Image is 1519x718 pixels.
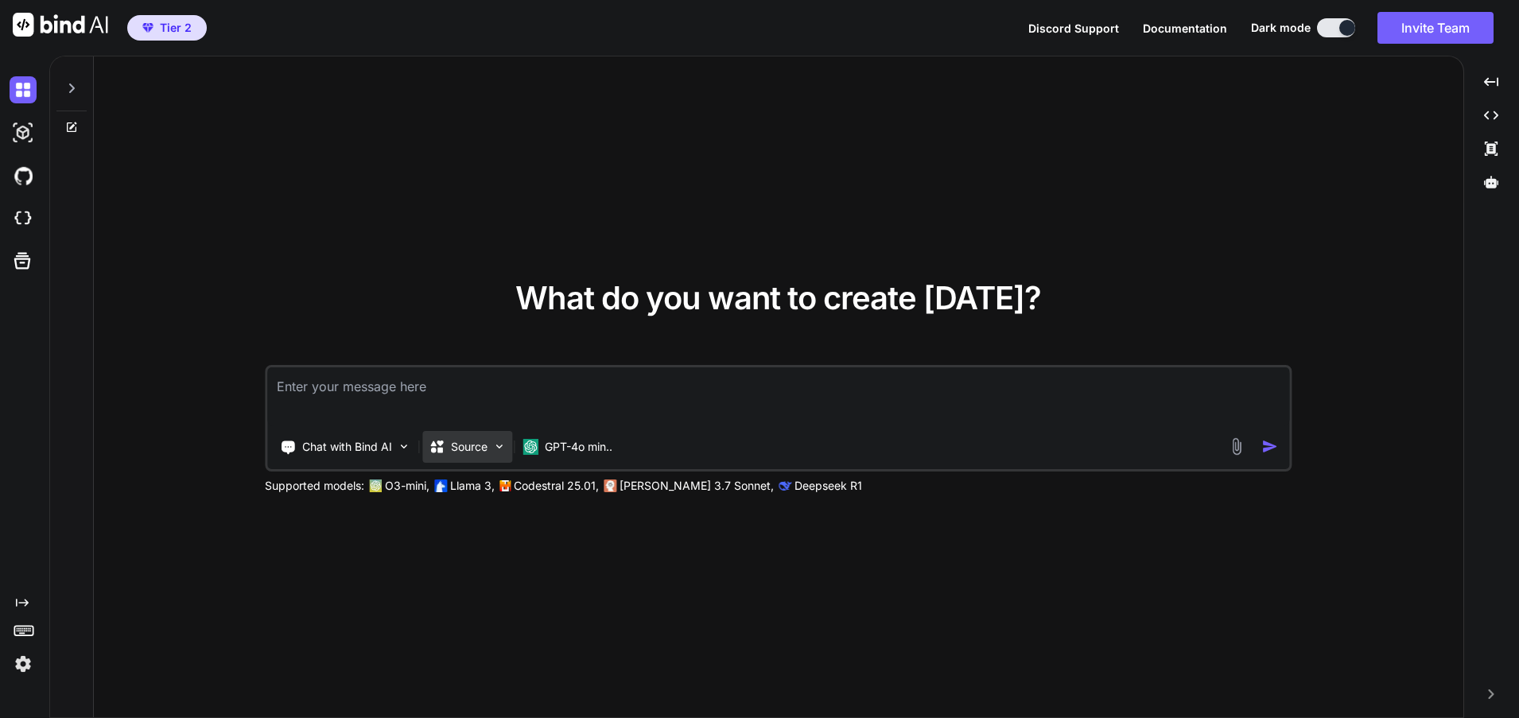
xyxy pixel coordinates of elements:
img: claude [604,479,616,492]
p: Source [451,439,488,455]
p: Codestral 25.01, [514,478,599,494]
img: Pick Tools [397,440,410,453]
img: GPT-4o mini [523,439,538,455]
img: Pick Models [492,440,506,453]
span: Tier 2 [160,20,192,36]
p: Chat with Bind AI [302,439,392,455]
img: Llama2 [434,479,447,492]
img: Bind AI [13,13,108,37]
img: darkAi-studio [10,119,37,146]
img: attachment [1227,437,1245,456]
p: GPT-4o min.. [545,439,612,455]
img: icon [1261,438,1278,455]
img: claude [779,479,791,492]
span: Dark mode [1251,20,1311,36]
img: premium [142,23,153,33]
img: Mistral-AI [499,480,511,491]
p: Supported models: [265,478,364,494]
img: cloudideIcon [10,205,37,232]
p: [PERSON_NAME] 3.7 Sonnet, [620,478,774,494]
p: O3-mini, [385,478,429,494]
span: Documentation [1143,21,1227,35]
span: Discord Support [1028,21,1119,35]
img: githubDark [10,162,37,189]
img: settings [10,650,37,677]
button: Discord Support [1028,20,1119,37]
img: darkChat [10,76,37,103]
button: Documentation [1143,20,1227,37]
button: Invite Team [1377,12,1494,44]
p: Deepseek R1 [794,478,862,494]
button: premiumTier 2 [127,15,207,41]
span: What do you want to create [DATE]? [515,278,1041,317]
img: GPT-4 [369,479,382,492]
p: Llama 3, [450,478,495,494]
